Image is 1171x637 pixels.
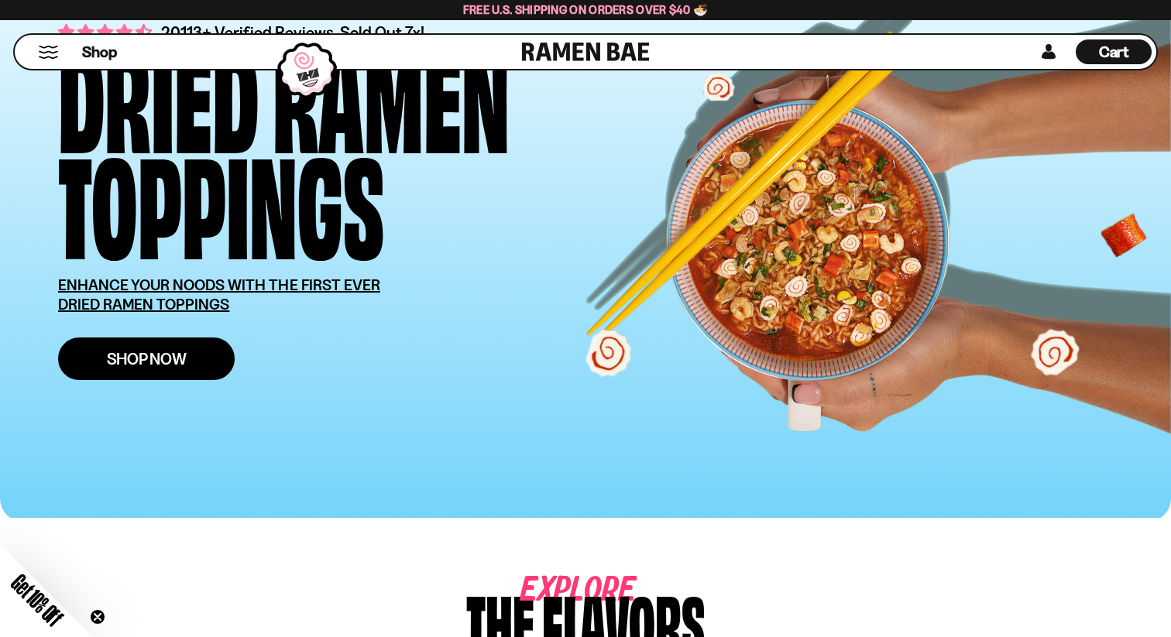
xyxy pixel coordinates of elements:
span: Free U.S. Shipping on Orders over $40 🍜 [463,2,709,17]
div: Toppings [58,146,384,252]
span: Explore [520,584,589,598]
div: Cart [1076,35,1152,69]
button: Mobile Menu Trigger [38,46,59,59]
button: Close teaser [90,609,105,625]
span: Shop [82,42,117,63]
a: Shop Now [58,337,235,380]
div: Ramen [273,40,510,146]
div: Dried [58,40,259,146]
span: Get 10% Off [7,570,67,630]
u: ENHANCE YOUR NOODS WITH THE FIRST EVER DRIED RAMEN TOPPINGS [58,276,380,313]
span: Cart [1099,43,1129,61]
span: Shop Now [107,351,187,367]
a: Shop [82,39,117,64]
